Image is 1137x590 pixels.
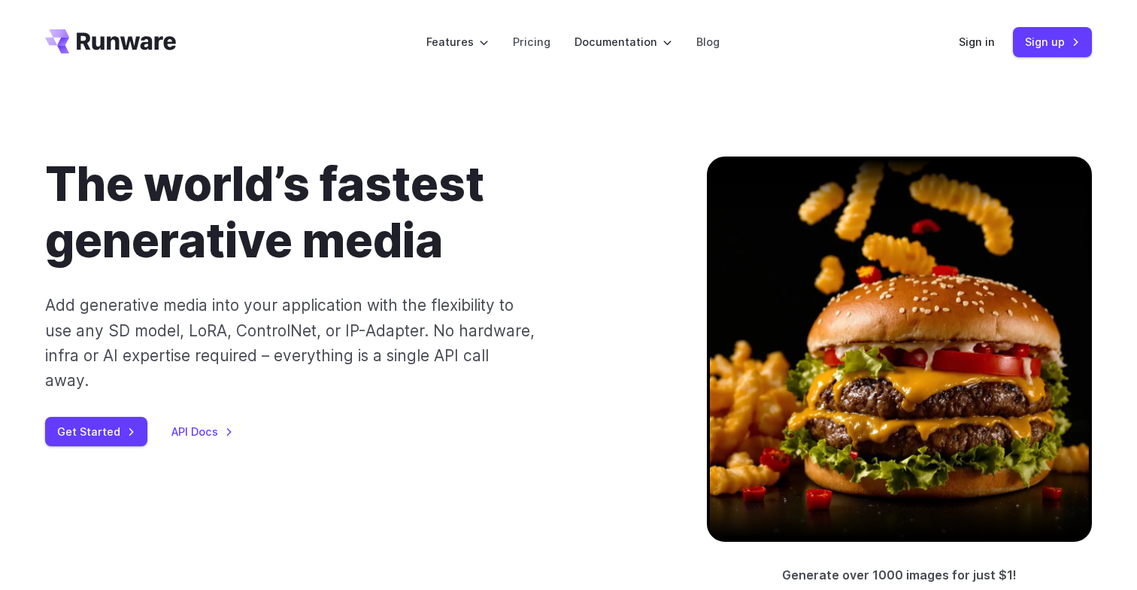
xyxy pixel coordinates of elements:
[696,33,720,50] a: Blog
[45,293,536,393] p: Add generative media into your application with the flexibility to use any SD model, LoRA, Contro...
[45,157,659,269] h1: The world’s fastest generative media
[426,33,489,50] label: Features
[513,33,550,50] a: Pricing
[45,29,176,53] a: Go to /
[45,417,147,446] a: Get Started
[959,33,995,50] a: Sign in
[575,33,672,50] label: Documentation
[171,423,233,440] a: API Docs
[782,566,1017,585] p: Generate over 1000 images for just $1!
[1013,27,1092,56] a: Sign up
